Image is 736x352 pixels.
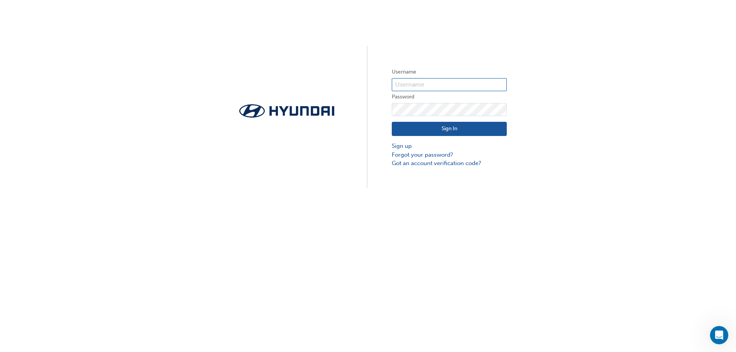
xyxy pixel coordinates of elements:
button: Sign In [392,122,507,136]
a: Forgot your password? [392,151,507,159]
img: Trak [229,102,344,120]
label: Password [392,92,507,102]
a: Sign up [392,142,507,151]
label: Username [392,67,507,77]
a: Got an account verification code? [392,159,507,168]
input: Username [392,78,507,91]
iframe: Intercom live chat [710,326,728,344]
